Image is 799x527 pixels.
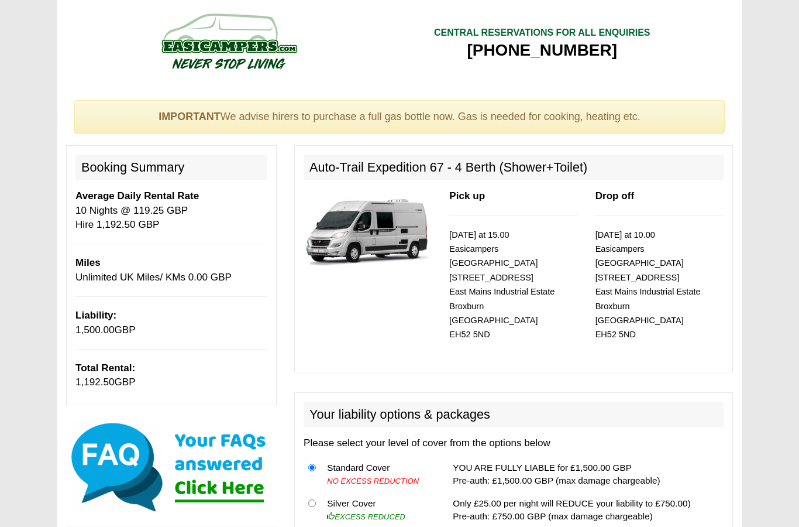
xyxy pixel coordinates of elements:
[304,436,724,450] p: Please select your level of cover from the options below
[75,309,267,337] p: GBP
[75,257,101,268] b: Miles
[118,9,340,73] img: campers-checkout-logo.png
[74,100,725,134] div: We advise hirers to purchase a full gas bottle now. Gas is needed for cooking, heating etc.
[75,324,115,336] span: 1,500.00
[75,310,116,321] b: Liability:
[434,26,650,40] div: CENTRAL RESERVATIONS FOR ALL ENQUIRIES
[75,189,267,232] p: 10 Nights @ 119.25 GBP Hire 1,192.50 GBP
[159,111,221,122] strong: IMPORTANT
[595,230,701,340] small: [DATE] at 10.00 Easicampers [GEOGRAPHIC_DATA] [STREET_ADDRESS] East Mains Industrial Estate Broxb...
[448,457,724,492] td: YOU ARE FULLY LIABLE for £1,500.00 GBP Pre-auth: £1,500.00 GBP (max damage chargeable)
[327,512,405,521] i: EXCESS REDUCED
[449,230,555,340] small: [DATE] at 15.00 Easicampers [GEOGRAPHIC_DATA] [STREET_ADDRESS] East Mains Industrial Estate Broxb...
[304,189,432,272] img: 337.jpg
[304,155,724,180] h2: Auto-Trail Expedition 67 - 4 Berth (Shower+Toilet)
[75,361,267,390] p: GBP
[595,190,634,201] b: Drop off
[75,190,199,201] b: Average Daily Rental Rate
[75,377,115,388] span: 1,192.50
[322,457,435,492] td: Standard Cover
[304,402,724,427] h2: Your liability options & packages
[327,477,419,485] i: NO EXCESS REDUCTION
[449,190,485,201] b: Pick up
[75,256,267,285] p: Unlimited UK Miles/ KMs 0.00 GBP
[66,420,277,514] img: Click here for our most common FAQs
[75,155,267,180] h2: Booking Summary
[75,362,135,374] b: Total Rental:
[434,40,650,61] div: [PHONE_NUMBER]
